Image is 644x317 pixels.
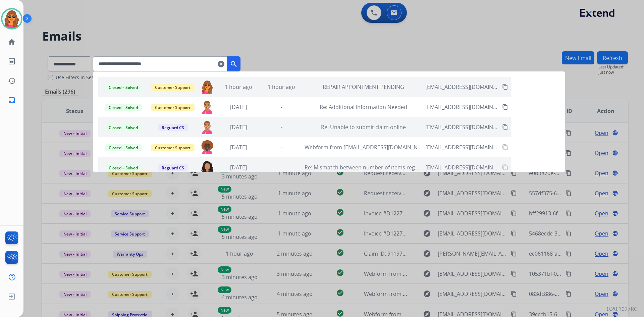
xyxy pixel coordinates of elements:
img: avatar [2,9,21,28]
mat-icon: search [230,60,238,68]
img: agent-avatar [200,140,214,154]
span: Closed – Solved [105,124,142,131]
span: - [281,103,282,111]
mat-icon: content_copy [502,164,508,170]
span: [DATE] [230,123,247,131]
span: Closed – Solved [105,144,142,151]
mat-icon: content_copy [502,84,508,90]
mat-icon: content_copy [502,144,508,150]
span: 1 hour ago [268,83,295,91]
span: [EMAIL_ADDRESS][DOMAIN_NAME] [425,143,498,151]
img: agent-avatar [200,80,214,94]
span: [EMAIL_ADDRESS][DOMAIN_NAME] [425,103,498,111]
mat-icon: clear [218,60,224,68]
span: Closed – Solved [105,164,142,171]
span: - [281,164,282,171]
span: [EMAIL_ADDRESS][DOMAIN_NAME] [425,163,498,171]
span: - [281,123,282,131]
mat-icon: content_copy [502,124,508,130]
span: Re: Unable to submit claim online [321,123,406,131]
mat-icon: history [8,77,16,85]
span: Customer Support [151,104,195,111]
p: 0.20.1027RC [607,305,637,313]
span: Customer Support [151,144,195,151]
mat-icon: inbox [8,96,16,104]
span: [DATE] [230,164,247,171]
span: [EMAIL_ADDRESS][DOMAIN_NAME] [425,123,498,131]
img: agent-avatar [200,120,214,134]
img: agent-avatar [200,160,214,174]
span: Re: Mismatch between number of items reguard portal and protection [305,164,483,171]
span: [EMAIL_ADDRESS][DOMAIN_NAME] [425,83,498,91]
span: Webform from [EMAIL_ADDRESS][DOMAIN_NAME] on [DATE] [305,144,457,151]
mat-icon: home [8,38,16,46]
span: Reguard CS [158,164,188,171]
span: [DATE] [230,103,247,111]
span: Re: Additional Information Needed [320,103,407,111]
span: Closed – Solved [105,104,142,111]
span: REPAIR APPOINTMENT PENDING [323,83,404,91]
img: agent-avatar [200,100,214,114]
span: Reguard CS [158,124,188,131]
span: Closed – Solved [105,84,142,91]
mat-icon: list_alt [8,57,16,65]
mat-icon: content_copy [502,104,508,110]
span: 1 hour ago [225,83,252,91]
span: - [281,144,282,151]
span: Customer Support [151,84,195,91]
span: [DATE] [230,144,247,151]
